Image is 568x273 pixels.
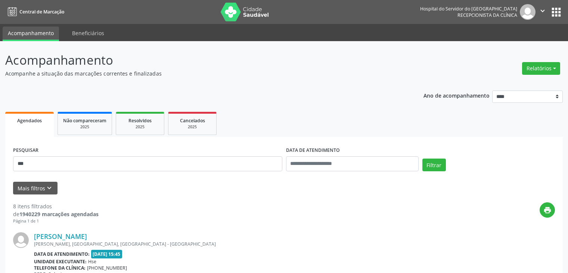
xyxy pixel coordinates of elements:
div: 8 itens filtrados [13,202,99,210]
label: DATA DE ATENDIMENTO [286,145,340,156]
a: Acompanhamento [3,27,59,41]
span: Agendados [17,117,42,124]
span: Recepcionista da clínica [457,12,517,18]
button: Filtrar [422,159,446,171]
p: Ano de acompanhamento [423,91,490,100]
div: 2025 [121,124,159,130]
p: Acompanhamento [5,51,395,70]
div: 2025 [63,124,106,130]
strong: 1940229 marcações agendadas [19,211,99,218]
span: Central de Marcação [19,9,64,15]
span: [PHONE_NUMBER] [87,265,127,271]
b: Telefone da clínica: [34,265,86,271]
p: Acompanhe a situação das marcações correntes e finalizadas [5,70,395,77]
span: Resolvidos [128,117,152,124]
b: Unidade executante: [34,258,87,265]
button:  [536,4,550,20]
span: Hse [88,258,96,265]
img: img [520,4,536,20]
i:  [538,7,547,15]
span: Não compareceram [63,117,106,124]
i: print [543,206,552,214]
a: Beneficiários [67,27,109,40]
button: print [540,202,555,218]
button: Relatórios [522,62,560,75]
button: Mais filtroskeyboard_arrow_down [13,182,58,195]
div: 2025 [174,124,211,130]
div: Hospital do Servidor do [GEOGRAPHIC_DATA] [420,6,517,12]
div: [PERSON_NAME], [GEOGRAPHIC_DATA], [GEOGRAPHIC_DATA] - [GEOGRAPHIC_DATA] [34,241,443,247]
button: apps [550,6,563,19]
img: img [13,232,29,248]
label: PESQUISAR [13,145,38,156]
span: Cancelados [180,117,205,124]
b: Data de atendimento: [34,251,90,257]
a: [PERSON_NAME] [34,232,87,240]
span: [DATE] 15:45 [91,250,122,258]
i: keyboard_arrow_down [45,184,53,192]
div: Página 1 de 1 [13,218,99,224]
div: de [13,210,99,218]
a: Central de Marcação [5,6,64,18]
